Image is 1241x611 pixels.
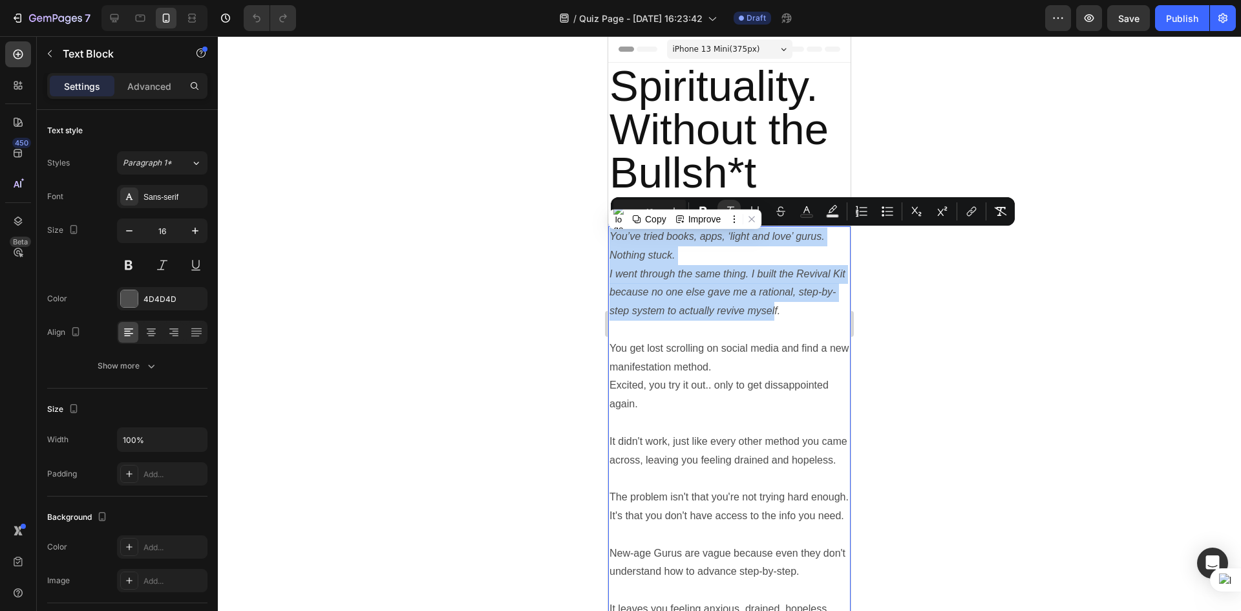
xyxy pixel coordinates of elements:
[127,80,171,93] p: Advanced
[244,5,296,31] div: Undo/Redo
[143,294,204,305] div: 4D4D4D
[47,575,70,586] div: Image
[143,542,204,553] div: Add...
[47,401,81,418] div: Size
[143,469,204,480] div: Add...
[47,434,69,445] div: Width
[47,354,207,378] button: Show more
[1107,5,1150,31] button: Save
[5,5,96,31] button: 7
[1118,13,1140,24] span: Save
[118,428,207,451] input: Auto
[12,138,31,148] div: 450
[123,157,172,169] span: Paragraph 1*
[1166,12,1198,25] div: Publish
[579,12,703,25] span: Quiz Page - [DATE] 16:23:42
[47,293,67,305] div: Color
[47,509,110,526] div: Background
[573,12,577,25] span: /
[64,80,100,93] p: Settings
[608,36,851,611] iframe: Design area
[47,468,77,480] div: Padding
[1155,5,1209,31] button: Publish
[47,324,83,341] div: Align
[47,125,83,136] div: Text style
[611,197,1015,226] div: Editor contextual toolbar
[85,10,90,26] p: 7
[1197,548,1228,579] div: Open Intercom Messenger
[47,191,63,202] div: Font
[117,151,207,175] button: Paragraph 1*
[47,157,70,169] div: Styles
[143,575,204,587] div: Add...
[143,191,204,203] div: Sans-serif
[98,359,158,372] div: Show more
[747,12,766,24] span: Draft
[10,237,31,247] div: Beta
[47,541,67,553] div: Color
[63,46,173,61] p: Text Block
[47,222,81,239] div: Size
